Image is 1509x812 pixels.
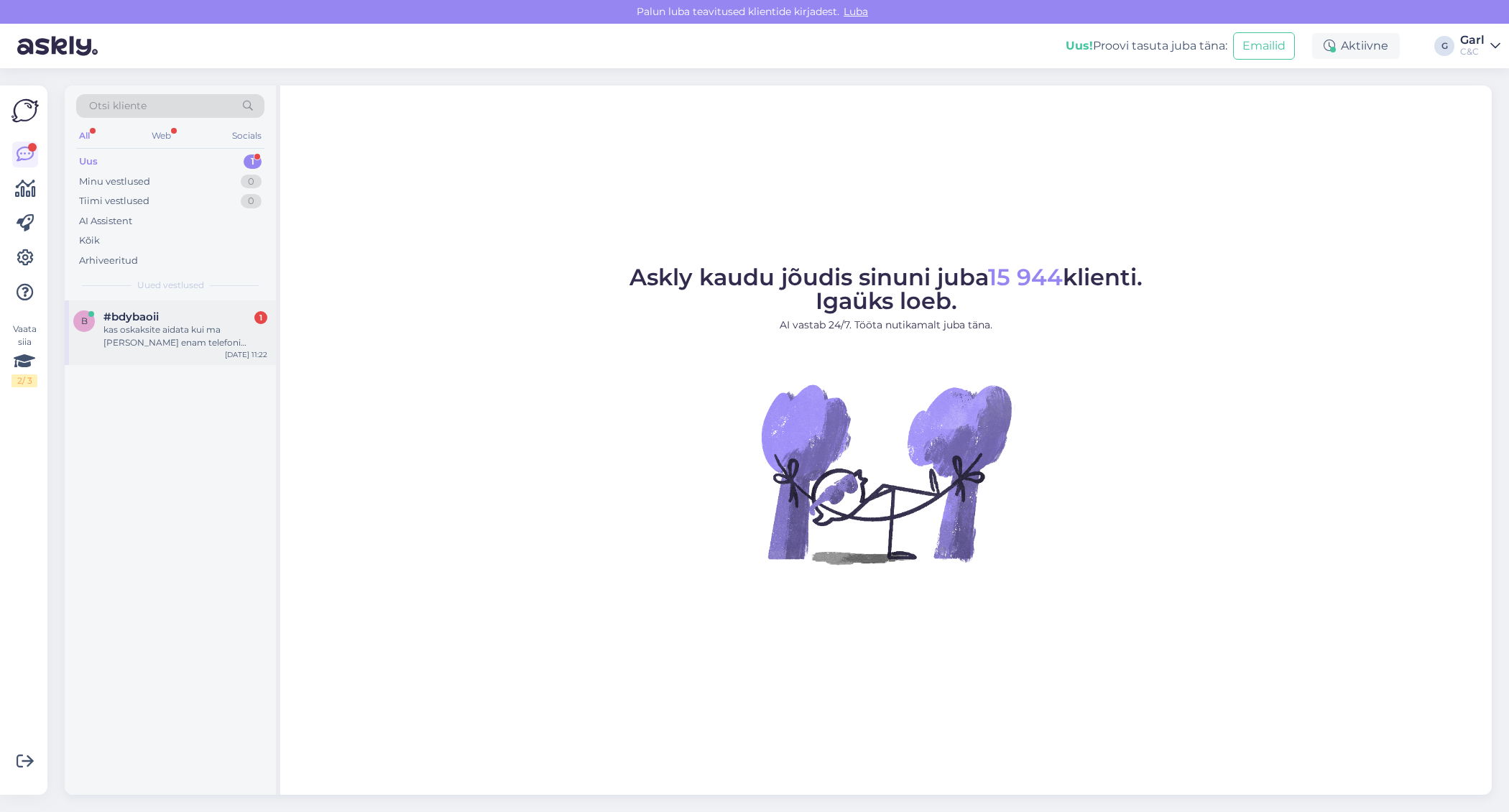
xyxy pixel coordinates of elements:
div: C&C [1460,46,1485,57]
span: Askly kaudu jõudis sinuni juba klienti. Igaüks loeb. [629,263,1143,315]
span: Luba [839,5,872,18]
div: Proovi tasuta juba täna: [1066,37,1227,55]
img: No Chat active [757,344,1015,603]
div: 0 [241,175,262,189]
b: Uus! [1066,39,1093,52]
div: 2 / 3 [11,374,37,387]
div: AI Assistent [79,214,132,229]
span: Otsi kliente [89,98,147,114]
div: Kõik [79,234,100,248]
div: Minu vestlused [79,175,150,189]
a: GarlC&C [1460,34,1500,57]
span: Uued vestlused [137,279,204,292]
div: G [1434,36,1454,56]
div: Arhiveeritud [79,254,138,268]
div: Web [149,126,174,145]
div: 1 [254,311,267,324]
img: Askly Logo [11,97,39,124]
span: #bdybaoii [103,310,159,323]
div: kas oskaksite aidata kui ma [PERSON_NAME] enam telefoni parooli [103,323,267,349]
div: [DATE] 11:22 [225,349,267,360]
div: Uus [79,154,98,169]
div: Tiimi vestlused [79,194,149,208]
p: AI vastab 24/7. Tööta nutikamalt juba täna. [629,318,1143,333]
div: All [76,126,93,145]
div: 1 [244,154,262,169]
button: Emailid [1233,32,1295,60]
div: Socials [229,126,264,145]
div: 0 [241,194,262,208]
div: Vaata siia [11,323,37,387]
span: b [81,315,88,326]
span: 15 944 [988,263,1063,291]
div: Garl [1460,34,1485,46]
div: Aktiivne [1312,33,1400,59]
